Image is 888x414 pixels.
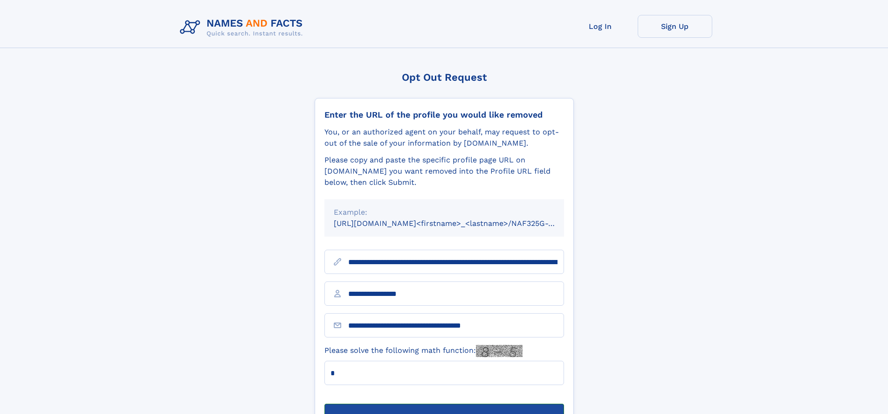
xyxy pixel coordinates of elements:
[324,154,564,188] div: Please copy and paste the specific profile page URL on [DOMAIN_NAME] you want removed into the Pr...
[324,110,564,120] div: Enter the URL of the profile you would like removed
[324,126,564,149] div: You, or an authorized agent on your behalf, may request to opt-out of the sale of your informatio...
[176,15,310,40] img: Logo Names and Facts
[334,219,582,228] small: [URL][DOMAIN_NAME]<firstname>_<lastname>/NAF325G-xxxxxxxx
[334,207,555,218] div: Example:
[638,15,712,38] a: Sign Up
[563,15,638,38] a: Log In
[324,345,523,357] label: Please solve the following math function:
[315,71,574,83] div: Opt Out Request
